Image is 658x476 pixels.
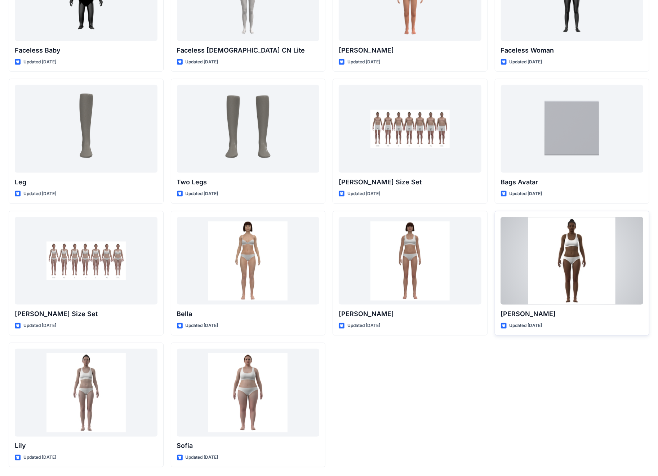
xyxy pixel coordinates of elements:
p: Updated [DATE] [186,322,218,329]
a: Two Legs [177,85,320,173]
a: Leg [15,85,157,173]
p: [PERSON_NAME] [339,45,481,55]
p: [PERSON_NAME] [339,309,481,319]
p: Updated [DATE] [23,322,56,329]
p: Updated [DATE] [510,190,542,198]
p: Lily [15,441,157,451]
a: Bella [177,217,320,305]
p: [PERSON_NAME] [501,309,644,319]
a: Sofia [177,349,320,437]
p: Bags Avatar [501,177,644,187]
p: Bella [177,309,320,319]
a: Lily [15,349,157,437]
a: Oliver Size Set [339,85,481,173]
a: Emma [339,217,481,305]
p: Updated [DATE] [23,454,56,462]
p: Updated [DATE] [23,190,56,198]
p: Updated [DATE] [186,190,218,198]
p: Updated [DATE] [347,58,380,66]
p: Sofia [177,441,320,451]
p: [PERSON_NAME] Size Set [339,177,481,187]
p: Two Legs [177,177,320,187]
p: Updated [DATE] [347,190,380,198]
p: Faceless Woman [501,45,644,55]
a: Olivia Size Set [15,217,157,305]
p: Updated [DATE] [23,58,56,66]
a: Bags Avatar [501,85,644,173]
p: Faceless Baby [15,45,157,55]
p: Updated [DATE] [510,58,542,66]
p: Updated [DATE] [347,322,380,329]
a: Gabrielle [501,217,644,305]
p: Leg [15,177,157,187]
p: Updated [DATE] [186,58,218,66]
p: Updated [DATE] [510,322,542,329]
p: Faceless [DEMOGRAPHIC_DATA] CN Lite [177,45,320,55]
p: Updated [DATE] [186,454,218,462]
p: [PERSON_NAME] Size Set [15,309,157,319]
